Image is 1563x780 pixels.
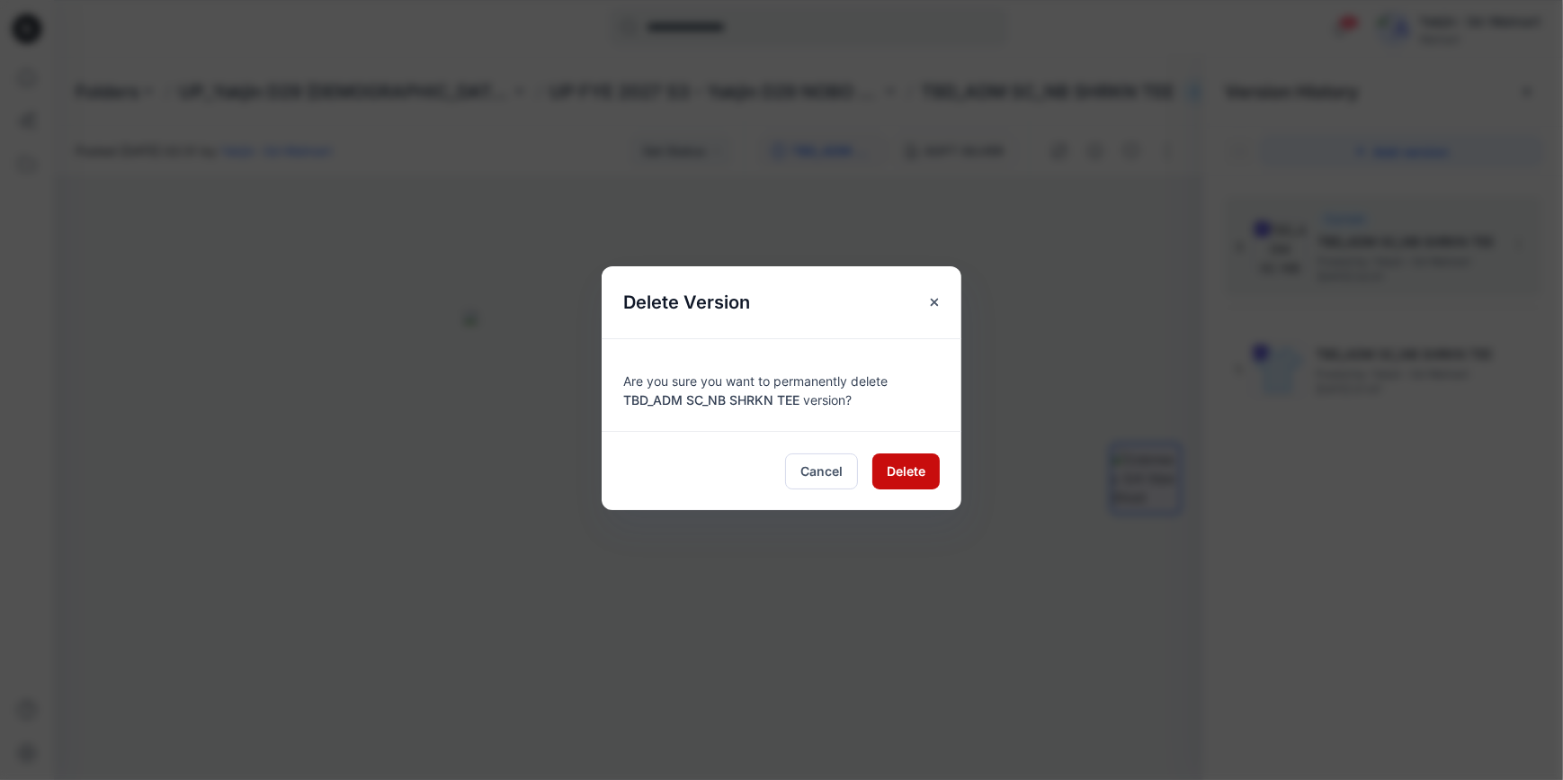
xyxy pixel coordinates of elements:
h5: Delete Version [602,266,772,338]
button: Close [918,286,951,318]
span: Delete [887,462,925,480]
div: Are you sure you want to permanently delete version? [623,361,940,409]
span: Cancel [800,462,843,480]
span: TBD_ADM SC_NB SHRKN TEE [623,392,799,408]
button: Delete [872,453,940,489]
button: Cancel [785,453,858,489]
